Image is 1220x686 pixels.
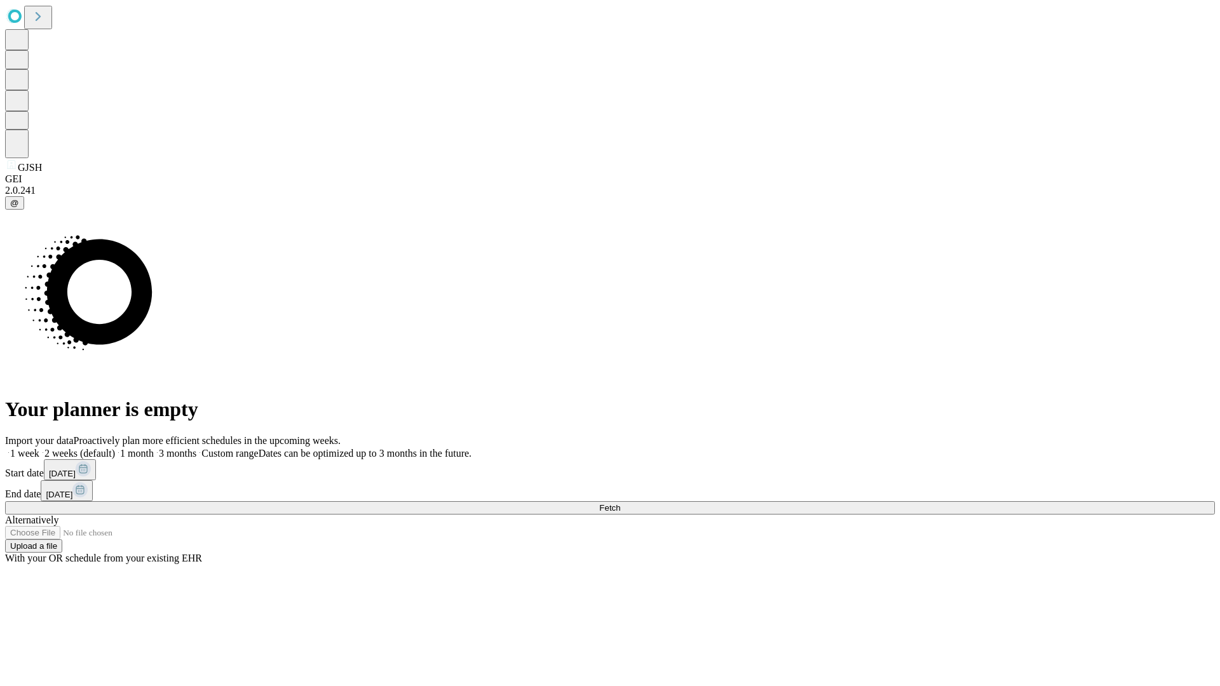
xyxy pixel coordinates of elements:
span: Import your data [5,435,74,446]
div: GEI [5,173,1215,185]
span: Dates can be optimized up to 3 months in the future. [259,448,471,459]
span: 1 week [10,448,39,459]
button: Upload a file [5,539,62,553]
span: [DATE] [49,469,76,478]
div: End date [5,480,1215,501]
button: Fetch [5,501,1215,514]
button: @ [5,196,24,210]
span: Proactively plan more efficient schedules in the upcoming weeks. [74,435,341,446]
span: Fetch [599,503,620,513]
span: 3 months [159,448,196,459]
span: 2 weeks (default) [44,448,115,459]
button: [DATE] [44,459,96,480]
span: Custom range [201,448,258,459]
button: [DATE] [41,480,93,501]
span: @ [10,198,19,208]
h1: Your planner is empty [5,398,1215,421]
span: Alternatively [5,514,58,525]
div: Start date [5,459,1215,480]
span: [DATE] [46,490,72,499]
div: 2.0.241 [5,185,1215,196]
span: 1 month [120,448,154,459]
span: With your OR schedule from your existing EHR [5,553,202,563]
span: GJSH [18,162,42,173]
